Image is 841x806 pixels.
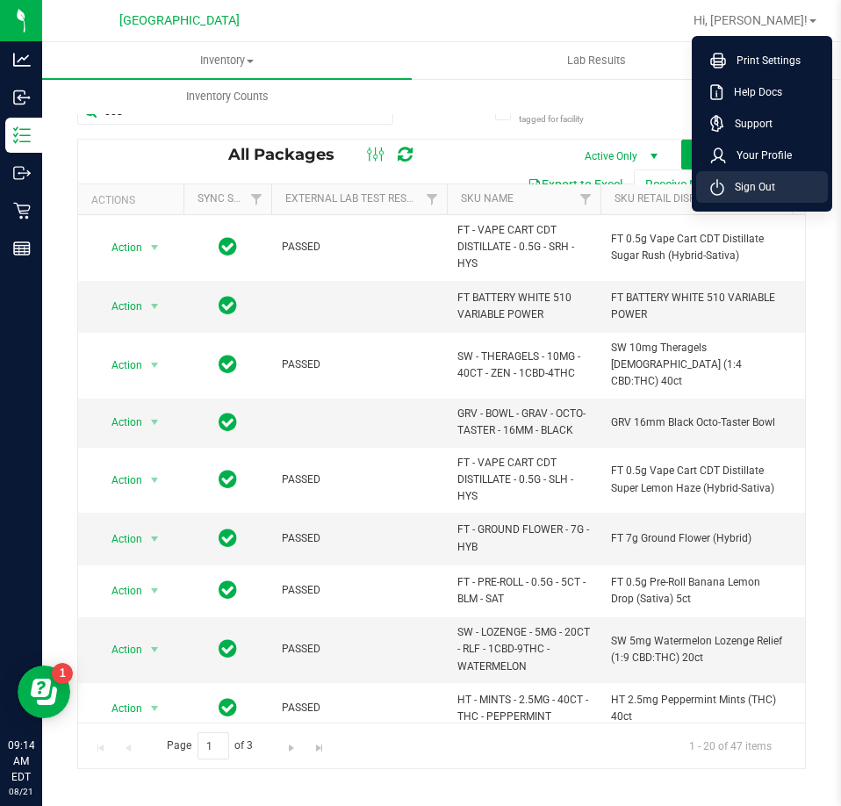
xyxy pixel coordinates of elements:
span: select [144,696,166,721]
span: Page of 3 [152,732,268,759]
span: select [144,235,166,260]
span: All Packages [228,145,352,164]
span: 1 - 20 of 47 items [675,732,786,759]
span: In Sync [219,352,237,377]
span: Action [96,410,143,435]
span: Print Settings [726,52,801,69]
inline-svg: Reports [13,240,31,257]
span: HT 2.5mg Peppermint Mints (THC) 40ct [611,692,783,725]
a: SKU Name [461,192,514,205]
a: Inventory [42,42,412,79]
span: FT BATTERY WHITE 510 VARIABLE POWER [457,290,590,323]
span: SW 5mg Watermelon Lozenge Relief (1:9 CBD:THC) 20ct [611,633,783,666]
li: Sign Out [696,171,828,203]
span: FT 0.5g Vape Cart CDT Distillate Sugar Rush (Hybrid-Sativa) [611,231,783,264]
span: FT 7g Ground Flower (Hybrid) [611,530,783,547]
span: In Sync [219,467,237,492]
a: Sync Status [198,192,265,205]
span: PASSED [282,641,436,658]
span: Hi, [PERSON_NAME]! [694,13,808,27]
span: SW 10mg Theragels [DEMOGRAPHIC_DATA] (1:4 CBD:THC) 40ct [611,340,783,391]
a: Support [710,115,821,133]
button: Receive Non-Cannabis [634,169,779,199]
span: Action [96,696,143,721]
span: FT - VAPE CART CDT DISTILLATE - 0.5G - SLH - HYS [457,455,590,506]
span: PASSED [282,582,436,599]
span: In Sync [219,578,237,602]
iframe: Resource center [18,666,70,718]
span: Sign Out [724,178,775,196]
button: Bulk Actions [681,140,779,169]
inline-svg: Retail [13,202,31,219]
span: Inventory Counts [162,89,292,104]
a: External Lab Test Result [285,192,423,205]
span: PASSED [282,239,436,255]
a: Sku Retail Display Name [615,192,746,205]
inline-svg: Inventory [13,126,31,144]
span: select [144,410,166,435]
a: Inventory Counts [42,78,412,115]
span: Action [96,353,143,378]
span: Lab Results [543,53,650,68]
span: FT 0.5g Vape Cart CDT Distillate Super Lemon Haze (Hybrid-Sativa) [611,463,783,496]
span: Action [96,527,143,551]
inline-svg: Analytics [13,51,31,68]
span: FT 0.5g Pre-Roll Banana Lemon Drop (Sativa) 5ct [611,574,783,608]
span: Inventory [42,53,412,68]
span: select [144,353,166,378]
span: Action [96,637,143,662]
span: Support [724,115,773,133]
span: In Sync [219,234,237,259]
span: In Sync [219,410,237,435]
span: Action [96,579,143,603]
span: select [144,527,166,551]
span: In Sync [219,293,237,318]
span: select [144,637,166,662]
span: Action [96,235,143,260]
inline-svg: Inbound [13,89,31,106]
span: HT - MINTS - 2.5MG - 40CT - THC - PEPPERMINT [457,692,590,725]
a: Go to the next page [279,732,305,756]
span: select [144,294,166,319]
a: Filter [418,184,447,214]
button: Export to Excel [516,169,634,199]
a: Filter [242,184,271,214]
a: Help Docs [710,83,821,101]
a: Lab Results [412,42,781,79]
p: 09:14 AM EDT [8,738,34,785]
span: select [144,579,166,603]
span: Action [96,294,143,319]
span: FT - PRE-ROLL - 0.5G - 5CT - BLM - SAT [457,574,590,608]
span: [GEOGRAPHIC_DATA] [119,13,240,28]
span: SW - LOZENGE - 5MG - 20CT - RLF - 1CBD-9THC - WATERMELON [457,624,590,675]
span: FT - GROUND FLOWER - 7G - HYB [457,522,590,555]
span: In Sync [219,526,237,551]
a: Go to the last page [306,732,332,756]
span: Help Docs [723,83,782,101]
a: Filter [571,184,600,214]
span: select [144,468,166,493]
span: SW - THERAGELS - 10MG - 40CT - ZEN - 1CBD-4THC [457,349,590,382]
span: PASSED [282,700,436,716]
span: GRV 16mm Black Octo-Taster Bowl [611,414,783,431]
span: PASSED [282,530,436,547]
span: PASSED [282,356,436,373]
div: Actions [91,194,176,206]
span: Action [96,468,143,493]
inline-svg: Outbound [13,164,31,182]
span: In Sync [219,637,237,661]
p: 08/21 [8,785,34,798]
span: PASSED [282,471,436,488]
iframe: Resource center unread badge [52,663,73,684]
span: FT BATTERY WHITE 510 VARIABLE POWER [611,290,783,323]
span: GRV - BOWL - GRAV - OCTO-TASTER - 16MM - BLACK [457,406,590,439]
span: In Sync [219,695,237,720]
span: FT - VAPE CART CDT DISTILLATE - 0.5G - SRH - HYS [457,222,590,273]
span: Your Profile [726,147,792,164]
input: 1 [198,732,229,759]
